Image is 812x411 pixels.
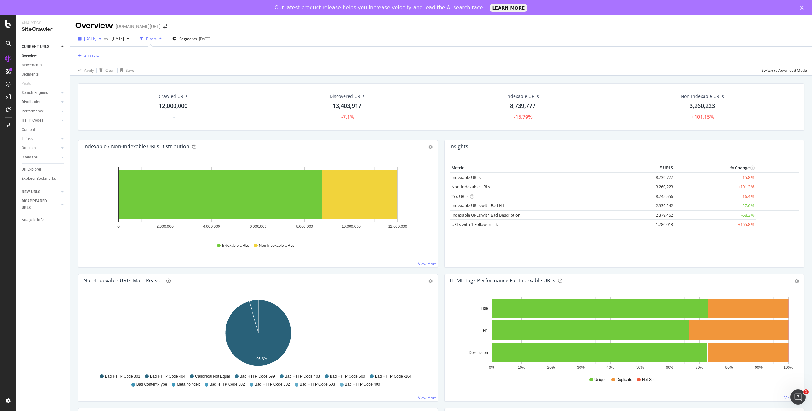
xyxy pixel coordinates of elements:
[83,163,433,237] div: A chart.
[22,26,65,33] div: SiteCrawler
[163,24,167,29] div: arrow-right-arrow-left
[83,143,189,150] div: Indexable / Non-Indexable URLs Distribution
[783,365,793,370] text: 100%
[675,201,756,211] td: -27.6 %
[333,102,361,110] div: 13,403,917
[418,261,437,266] a: View More
[146,36,157,42] div: Filters
[22,117,59,124] a: HTTP Codes
[22,99,59,105] a: Distribution
[483,328,488,333] text: H1
[116,23,160,30] div: [DOMAIN_NAME][URL]
[84,36,96,41] span: 2025 Aug. 8th
[418,395,437,401] a: View More
[22,53,66,59] a: Overview
[451,212,521,218] a: Indexable URLs with Bad Description
[22,189,59,195] a: NEW URLS
[22,80,31,87] div: Visits
[784,395,803,401] a: View More
[75,34,104,44] button: [DATE]
[22,108,59,115] a: Performance
[105,374,140,379] span: Bad HTTP Code 301
[256,357,267,361] text: 95.6%
[109,36,124,41] span: 2024 Jun. 6th
[22,90,48,96] div: Search Engines
[255,382,290,387] span: Bad HTTP Code 302
[675,172,756,182] td: -15.8 %
[240,374,275,379] span: Bad HTTP Code 599
[803,389,809,394] span: 1
[22,62,42,69] div: Movements
[547,365,555,370] text: 20%
[97,65,115,75] button: Clear
[22,217,44,223] div: Analysis Info
[75,65,94,75] button: Apply
[22,71,66,78] a: Segments
[22,166,41,173] div: Url Explorer
[449,142,468,151] h4: Insights
[490,4,527,12] a: LEARN MORE
[109,34,132,44] button: [DATE]
[451,174,481,180] a: Indexable URLs
[518,365,525,370] text: 10%
[84,53,101,59] div: Add Filter
[22,20,65,26] div: Analytics
[22,71,39,78] div: Segments
[159,93,188,99] div: Crawled URLs
[681,93,724,99] div: Non-Indexable URLs
[22,62,66,69] a: Movements
[179,36,197,42] span: Segments
[642,163,675,173] th: # URLS
[22,198,54,211] div: DISAPPEARED URLS
[210,382,245,387] span: Bad HTTP Code 502
[22,44,49,50] div: CURRENT URLS
[577,365,585,370] text: 30%
[696,365,703,370] text: 70%
[83,297,433,371] svg: A chart.
[691,113,714,121] div: +101.15%
[342,224,361,229] text: 10,000,000
[675,220,756,229] td: +165.8 %
[22,99,42,105] div: Distribution
[195,374,230,379] span: Canonical Not Equal
[450,163,642,173] th: Metric
[690,102,715,110] div: 3,260,223
[675,210,756,220] td: -68.3 %
[451,203,504,208] a: Indexable URLs with Bad H1
[510,102,535,110] div: 8,739,777
[22,189,40,195] div: NEW URLS
[450,297,799,371] div: A chart.
[22,175,66,182] a: Explorer Bookmarks
[285,374,320,379] span: Bad HTTP Code 403
[675,182,756,192] td: +101.2 %
[375,374,411,379] span: Bad HTTP Code -104
[22,80,37,87] a: Visits
[450,277,555,284] div: HTML Tags Performance for Indexable URLs
[105,68,115,73] div: Clear
[451,193,468,199] a: 2xx URLs
[117,224,120,229] text: 0
[22,217,66,223] a: Analysis Info
[642,220,675,229] td: 1,780,013
[22,90,59,96] a: Search Engines
[22,108,44,115] div: Performance
[330,93,365,99] div: Discovered URLs
[388,224,407,229] text: 12,000,000
[203,224,220,229] text: 4,000,000
[675,163,756,173] th: % Change
[118,65,134,75] button: Save
[642,192,675,201] td: 8,745,556
[177,382,200,387] span: Meta noindex
[22,175,56,182] div: Explorer Bookmarks
[150,374,185,379] span: Bad HTTP Code 404
[636,365,644,370] text: 50%
[428,145,433,149] div: gear
[606,365,614,370] text: 40%
[259,243,294,248] span: Non-Indexable URLs
[506,93,539,99] div: Indexable URLs
[22,136,59,142] a: Inlinks
[22,154,38,161] div: Sitemaps
[296,224,313,229] text: 8,000,000
[22,198,59,211] a: DISAPPEARED URLS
